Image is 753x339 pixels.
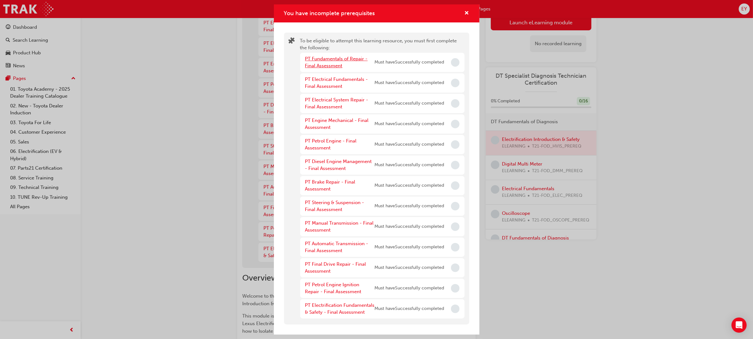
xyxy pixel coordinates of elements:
span: Incomplete [451,202,460,210]
span: Must have Successfully completed [375,120,444,128]
a: PT Electrical Fundamentals - Final Assessment [305,76,368,89]
span: Incomplete [451,222,460,231]
span: puzzle-icon [289,38,295,45]
span: Incomplete [451,263,460,272]
a: PT Automatic Transmission - Final Assessment [305,241,368,254]
span: Incomplete [451,140,460,149]
div: To be eligible to attempt this learning resource, you must first complete the following: [300,37,465,320]
span: cross-icon [465,11,469,16]
a: PT Petrol Engine - Final Assessment [305,138,357,151]
a: PT Fundamentals of Repair - Final Assessment [305,56,368,69]
span: Must have Successfully completed [375,223,444,230]
span: Must have Successfully completed [375,244,444,251]
span: Must have Successfully completed [375,182,444,189]
span: You have incomplete prerequisites [284,10,375,17]
span: Incomplete [451,181,460,190]
span: Incomplete [451,79,460,87]
a: PT Brake Repair - Final Assessment [305,179,355,192]
a: PT Petrol Engine Ignition Repair - Final Assessment [305,282,361,295]
span: Must have Successfully completed [375,285,444,292]
div: You have incomplete prerequisites [274,4,479,335]
span: Incomplete [451,305,460,313]
span: Incomplete [451,161,460,169]
span: Must have Successfully completed [375,79,444,87]
span: Must have Successfully completed [375,305,444,312]
span: Must have Successfully completed [375,100,444,107]
a: PT Manual Transmission - Final Assessment [305,220,374,233]
span: Incomplete [451,99,460,108]
a: PT Steering & Suspension - Final Assessment [305,200,364,213]
span: Must have Successfully completed [375,141,444,148]
span: Incomplete [451,243,460,251]
span: Incomplete [451,58,460,67]
a: PT Engine Mechanical - Final Assessment [305,118,369,130]
div: Open Intercom Messenger [731,318,747,333]
a: PT Electrical System Repair - Final Assessment [305,97,368,110]
span: Incomplete [451,120,460,128]
a: PT Diesel Engine Management - Final Assessment [305,159,372,172]
span: Must have Successfully completed [375,59,444,66]
a: PT Final Drive Repair - Final Assessment [305,261,366,274]
button: cross-icon [465,9,469,17]
span: Must have Successfully completed [375,161,444,169]
span: Incomplete [451,284,460,293]
span: Must have Successfully completed [375,203,444,210]
span: Must have Successfully completed [375,264,444,271]
a: PT Electrification Fundamentals & Safety - Final Assessment [305,302,375,315]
